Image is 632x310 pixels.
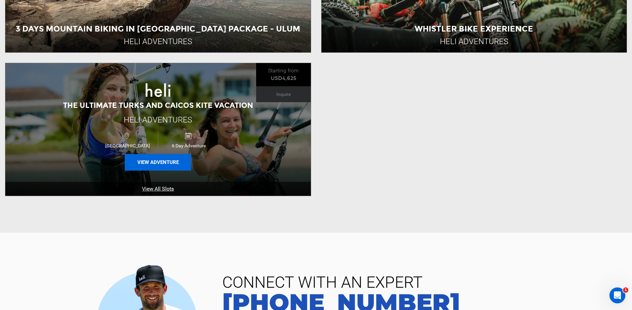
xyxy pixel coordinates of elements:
a: View All Slots [5,182,311,196]
button: View Adventure [125,154,191,171]
span: 1 [623,287,628,293]
span: The Ultimate Turks and Caicos Kite Vacation [63,101,253,110]
span: CONNECT WITH AN EXPERT [217,274,622,290]
span: Heli Adventures [124,115,192,124]
iframe: Intercom live chat [609,287,625,303]
span: [GEOGRAPHIC_DATA] [97,143,158,148]
img: images [146,83,171,97]
span: 6 Day Adventure [158,143,219,148]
